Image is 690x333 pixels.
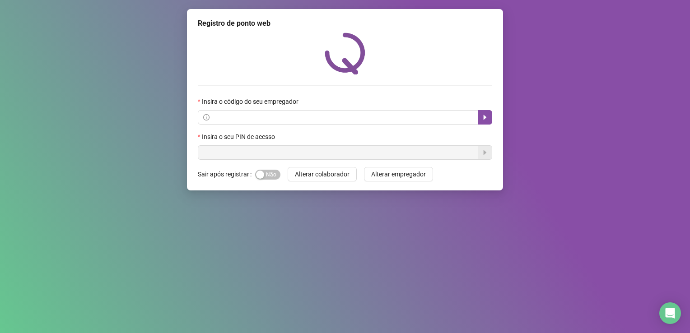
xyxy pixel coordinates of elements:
[203,114,210,120] span: info-circle
[198,97,304,106] label: Insira o código do seu empregador
[198,18,492,29] div: Registro de ponto web
[481,114,489,121] span: caret-right
[659,302,681,324] div: Open Intercom Messenger
[198,167,255,181] label: Sair após registrar
[288,167,357,181] button: Alterar colaborador
[295,169,350,179] span: Alterar colaborador
[325,32,365,74] img: QRPoint
[198,132,281,142] label: Insira o seu PIN de acesso
[364,167,433,181] button: Alterar empregador
[371,169,426,179] span: Alterar empregador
